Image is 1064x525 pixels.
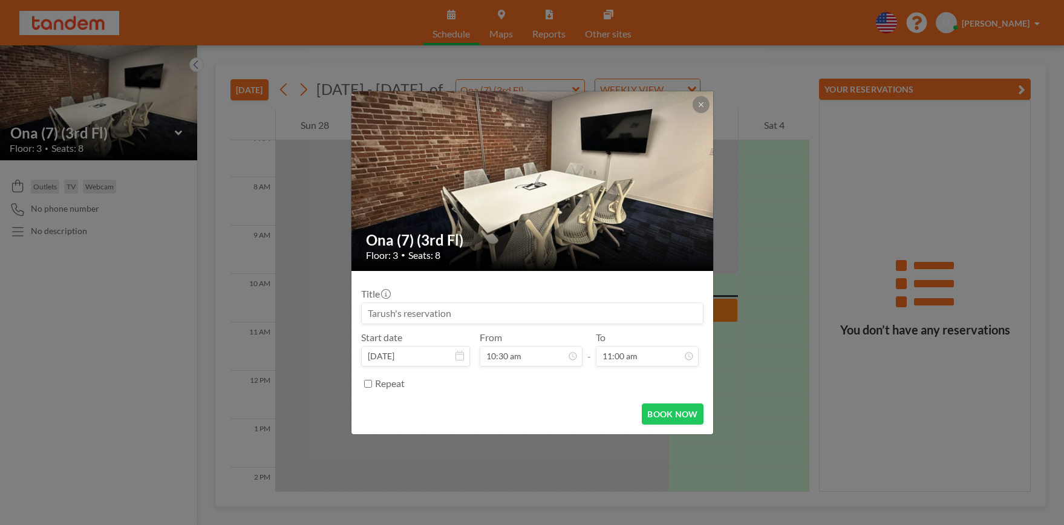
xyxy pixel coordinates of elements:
[351,45,714,317] img: 537.jpg
[587,336,591,362] span: -
[642,403,703,425] button: BOOK NOW
[401,250,405,259] span: •
[596,331,605,344] label: To
[361,331,402,344] label: Start date
[362,303,703,324] input: Tarush's reservation
[366,231,700,249] h2: Ona (7) (3rd Fl)
[366,249,398,261] span: Floor: 3
[480,331,502,344] label: From
[361,288,390,300] label: Title
[375,377,405,390] label: Repeat
[408,249,440,261] span: Seats: 8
